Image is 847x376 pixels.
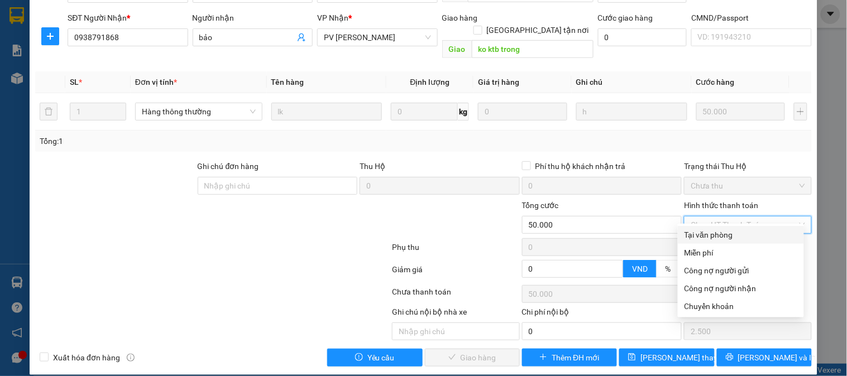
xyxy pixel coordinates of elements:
button: plus [41,27,59,45]
button: plus [794,103,807,120]
span: user-add [297,33,306,42]
span: GN09250344 [112,42,157,50]
div: SĐT Người Nhận [68,12,188,24]
span: info-circle [127,354,135,361]
span: kg [458,103,469,120]
span: Giao [442,40,472,58]
span: [PERSON_NAME] thay đổi [640,351,730,364]
div: Ghi chú nội bộ nhà xe [392,306,519,322]
span: VP Nhận [317,13,348,22]
span: Nơi gửi: [11,78,23,94]
span: [GEOGRAPHIC_DATA] tận nơi [482,24,594,36]
div: Cước gửi hàng sẽ được ghi vào công nợ của người gửi [678,262,804,279]
th: Ghi chú [572,71,692,93]
span: Cước hàng [696,78,735,86]
label: Cước giao hàng [598,13,653,22]
span: Chọn HT Thanh Toán [691,216,805,233]
input: Ghi chú đơn hàng [198,177,358,195]
div: Chi phí nội bộ [522,306,682,322]
input: Nhập ghi chú [392,322,519,340]
span: 07:19:16 [DATE] [106,50,157,59]
div: Chưa thanh toán [391,286,520,305]
span: Thêm ĐH mới [552,351,599,364]
strong: CÔNG TY TNHH [GEOGRAPHIC_DATA] 214 QL13 - P.26 - Q.BÌNH THẠNH - TP HCM 1900888606 [29,18,90,60]
input: 0 [478,103,567,120]
span: Tên hàng [271,78,304,86]
span: printer [726,353,734,362]
div: Miễn phí [685,247,797,259]
input: 0 [696,103,786,120]
div: Cước gửi hàng sẽ được ghi vào công nợ của người nhận [678,279,804,297]
span: Tổng cước [522,201,559,210]
label: Ghi chú đơn hàng [198,162,259,171]
input: VD: Bàn, Ghế [271,103,382,120]
div: Người nhận [193,12,313,24]
span: Phí thu hộ khách nhận trả [531,160,630,172]
div: Trạng thái Thu Hộ [684,160,811,172]
span: Nơi nhận: [85,78,103,94]
span: VP 214 [112,78,130,84]
span: SL [70,78,79,86]
input: Cước giao hàng [598,28,687,46]
button: plusThêm ĐH mới [522,349,617,367]
span: Giá trị hàng [478,78,519,86]
div: Tổng: 1 [40,135,328,147]
span: PV [PERSON_NAME] [38,78,81,90]
button: exclamation-circleYêu cầu [327,349,422,367]
div: Chuyển khoản [685,300,797,312]
span: Đơn vị tính [135,78,177,86]
div: Công nợ người gửi [685,264,797,277]
span: [PERSON_NAME] và In [738,351,816,364]
strong: BIÊN NHẬN GỬI HÀNG HOÁ [39,67,130,75]
img: logo [11,25,26,53]
input: Ghi Chú [576,103,687,120]
span: Thu Hộ [360,162,385,171]
button: printer[PERSON_NAME] và In [717,349,812,367]
span: Xuất hóa đơn hàng [49,351,125,364]
span: plus [42,32,59,41]
span: Giao hàng [442,13,478,22]
div: CMND/Passport [691,12,811,24]
span: save [628,353,636,362]
span: Chưa thu [691,177,805,194]
input: Dọc đường [472,40,594,58]
button: checkGiao hàng [425,349,520,367]
label: Hình thức thanh toán [684,201,758,210]
span: Yêu cầu [367,351,395,364]
span: % [665,264,671,273]
div: Phụ thu [391,241,520,261]
div: Giảm giá [391,263,520,283]
span: VND [632,264,648,273]
span: plus [539,353,547,362]
span: Định lượng [410,78,450,86]
span: Hàng thông thường [142,103,256,120]
span: PV Gia Nghĩa [324,29,430,46]
div: Tại văn phòng [685,229,797,241]
button: save[PERSON_NAME] thay đổi [619,349,714,367]
span: exclamation-circle [355,353,363,362]
button: delete [40,103,58,120]
div: Công nợ người nhận [685,282,797,295]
